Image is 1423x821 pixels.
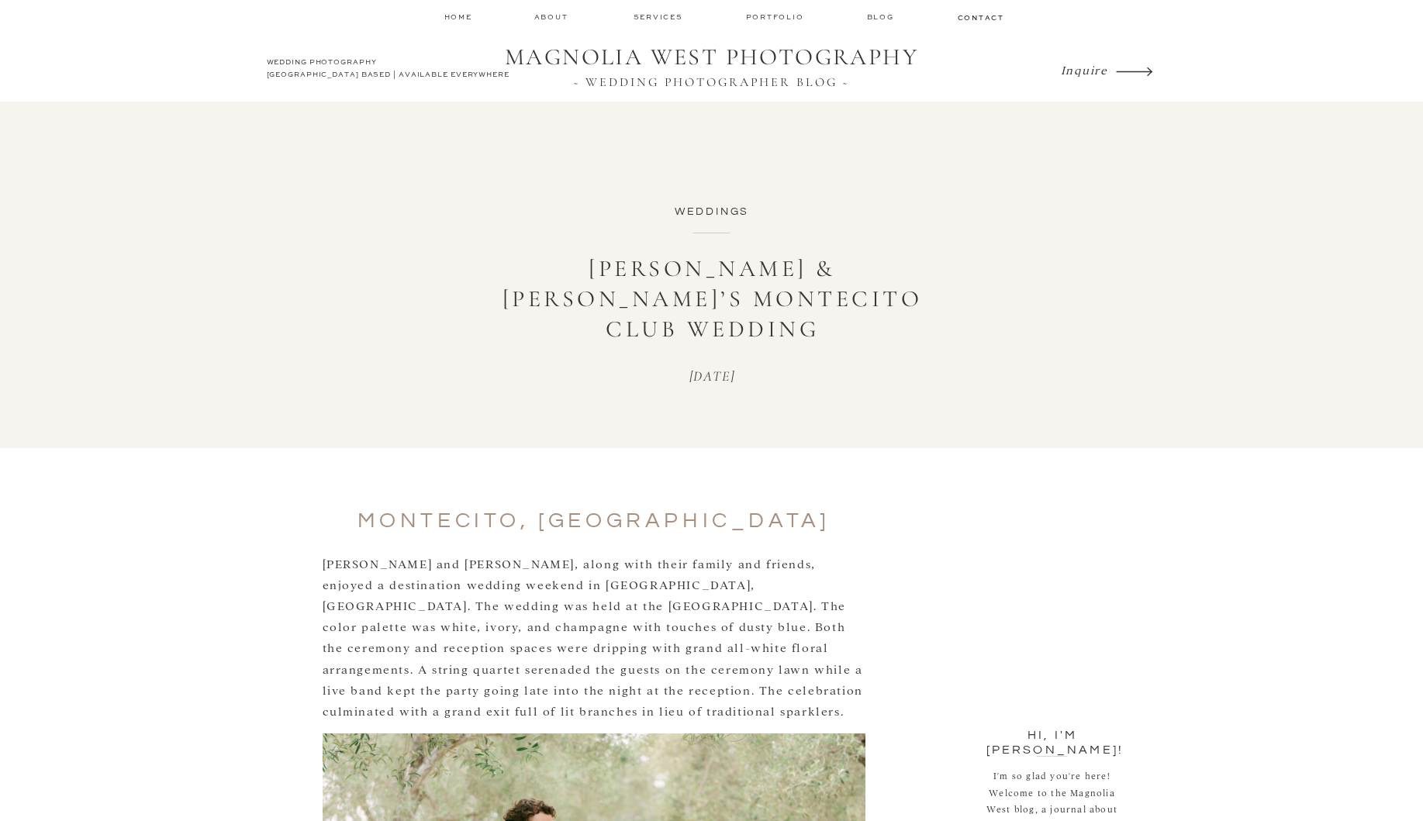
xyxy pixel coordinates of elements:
p: [PERSON_NAME] and [PERSON_NAME], along with their family and friends, enjoyed a destination weddi... [323,553,865,722]
a: Blog [867,12,898,22]
h2: WEDDING PHOTOGRAPHY [GEOGRAPHIC_DATA] BASED | AVAILABLE EVERYWHERE [267,57,514,85]
a: ~ WEDDING PHOTOGRAPHER BLOG ~ [495,75,929,89]
h1: [PERSON_NAME] & [PERSON_NAME]’s Montecito Club Wedding [480,254,945,344]
a: services [634,12,686,22]
a: MAGNOLIA WEST PHOTOGRAPHY [495,43,929,73]
p: [DATE] [616,368,809,385]
i: Inquire [1061,62,1108,77]
a: home [444,12,474,22]
a: about [534,12,573,22]
a: contact [958,12,1003,22]
div: Hi, I'm [PERSON_NAME]! [986,728,1119,741]
a: Inquire [1061,59,1112,81]
a: Weddings [675,206,749,217]
h2: Montecito, [GEOGRAPHIC_DATA] [323,508,865,534]
a: WEDDING PHOTOGRAPHY[GEOGRAPHIC_DATA] BASED | AVAILABLE EVERYWHERE [267,57,514,85]
a: Portfolio [746,12,807,22]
